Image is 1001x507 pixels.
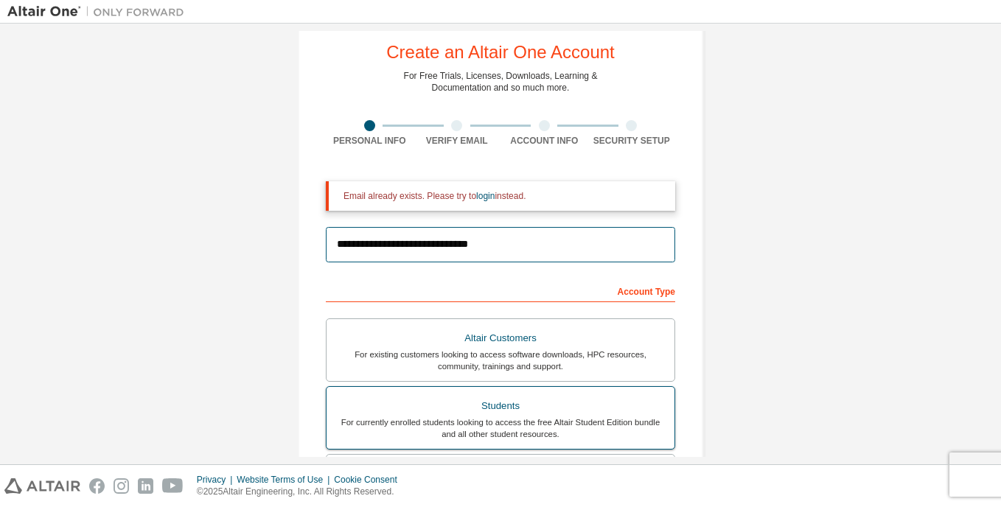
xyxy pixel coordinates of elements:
img: facebook.svg [89,478,105,494]
img: Altair One [7,4,192,19]
div: Create an Altair One Account [386,43,615,61]
img: instagram.svg [114,478,129,494]
div: Altair Customers [335,328,666,349]
img: altair_logo.svg [4,478,80,494]
div: Cookie Consent [334,474,405,486]
img: linkedin.svg [138,478,153,494]
p: © 2025 Altair Engineering, Inc. All Rights Reserved. [197,486,406,498]
div: Account Type [326,279,675,302]
div: For existing customers looking to access software downloads, HPC resources, community, trainings ... [335,349,666,372]
img: youtube.svg [162,478,184,494]
div: Verify Email [414,135,501,147]
div: Students [335,396,666,416]
div: Security Setup [588,135,676,147]
div: Account Info [501,135,588,147]
div: For currently enrolled students looking to access the free Altair Student Edition bundle and all ... [335,416,666,440]
div: Privacy [197,474,237,486]
div: Website Terms of Use [237,474,334,486]
div: Personal Info [326,135,414,147]
div: Email already exists. Please try to instead. [343,190,663,202]
a: login [476,191,495,201]
div: For Free Trials, Licenses, Downloads, Learning & Documentation and so much more. [404,70,598,94]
